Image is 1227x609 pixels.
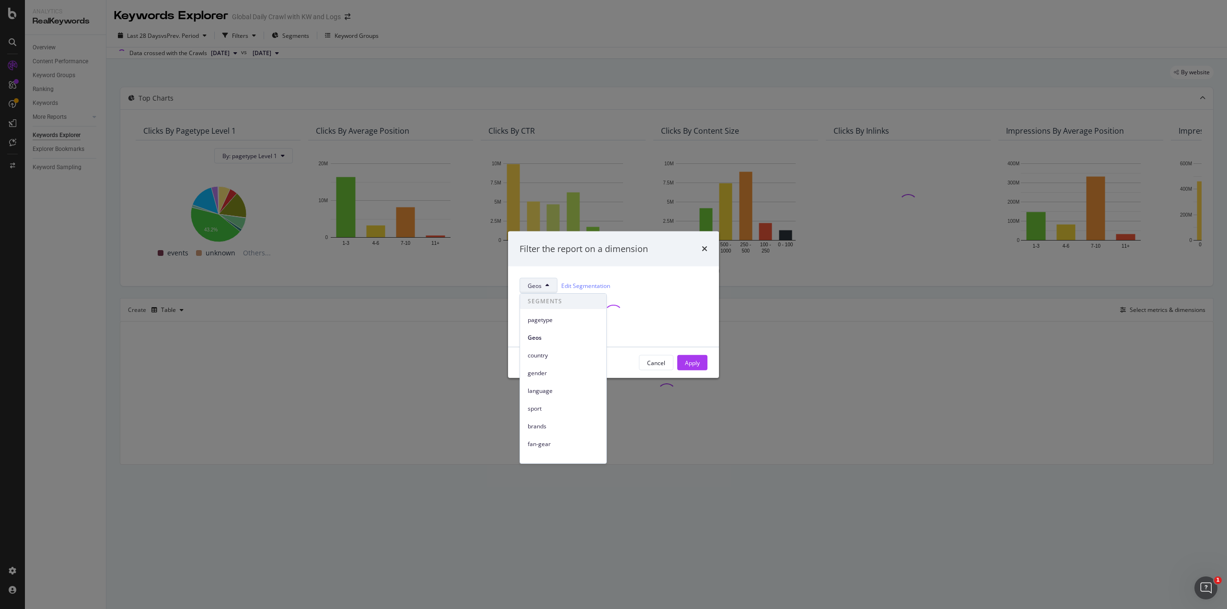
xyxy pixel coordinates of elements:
[528,281,542,289] span: Geos
[528,351,599,360] span: country
[528,458,599,466] span: collection
[702,242,707,255] div: times
[561,280,610,290] a: Edit Segmentation
[508,231,719,378] div: modal
[647,358,665,367] div: Cancel
[685,358,700,367] div: Apply
[1194,576,1217,599] iframe: Intercom live chat
[520,242,648,255] div: Filter the report on a dimension
[528,404,599,413] span: sport
[677,355,707,370] button: Apply
[528,316,599,324] span: pagetype
[639,355,673,370] button: Cancel
[528,333,599,342] span: Geos
[520,294,606,309] span: SEGMENTS
[528,387,599,395] span: language
[1214,576,1222,584] span: 1
[528,369,599,378] span: gender
[520,278,557,293] button: Geos
[528,422,599,431] span: brands
[528,440,599,448] span: fan-gear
